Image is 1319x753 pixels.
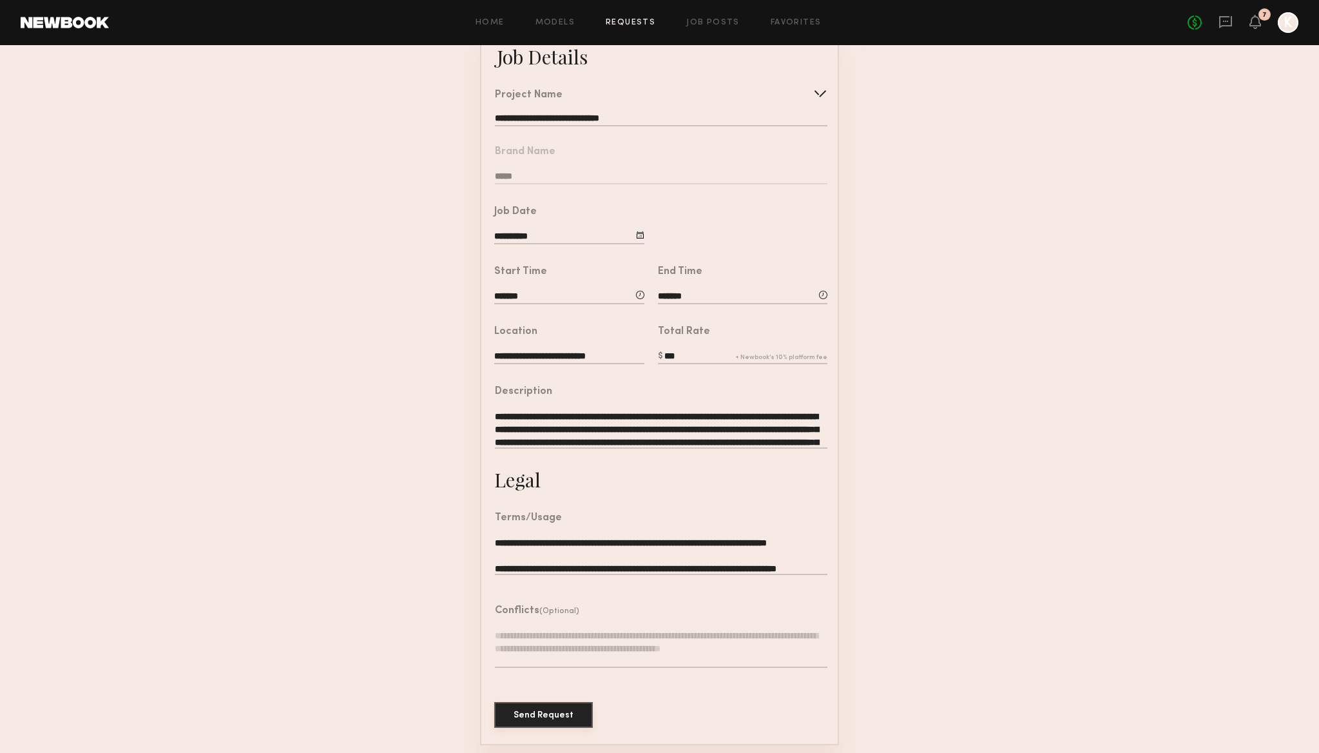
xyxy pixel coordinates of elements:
[606,19,655,27] a: Requests
[494,207,537,217] div: Job Date
[495,387,552,397] div: Description
[771,19,822,27] a: Favorites
[1278,12,1298,33] a: K
[494,267,547,277] div: Start Time
[686,19,740,27] a: Job Posts
[494,327,537,337] div: Location
[495,90,563,101] div: Project Name
[535,19,575,27] a: Models
[497,44,588,70] div: Job Details
[658,267,702,277] div: End Time
[539,607,579,615] span: (Optional)
[494,467,541,493] div: Legal
[658,327,710,337] div: Total Rate
[494,702,593,728] button: Send Request
[495,513,562,523] div: Terms/Usage
[476,19,505,27] a: Home
[1262,12,1267,19] div: 7
[495,606,579,616] header: Conflicts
